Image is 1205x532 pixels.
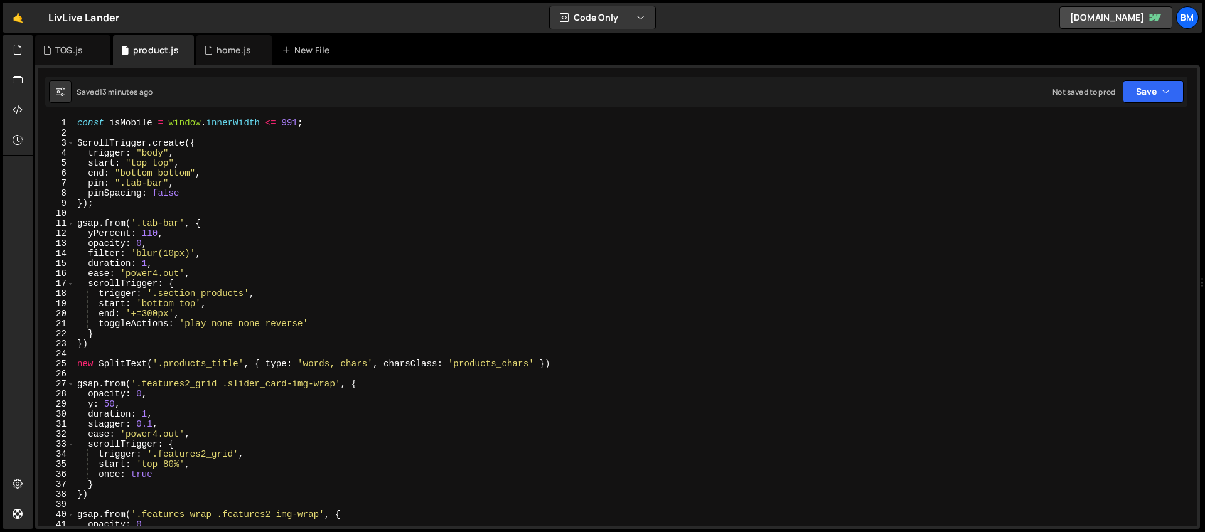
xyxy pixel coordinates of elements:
[38,499,75,509] div: 39
[99,87,153,97] div: 13 minutes ago
[38,138,75,148] div: 3
[38,228,75,238] div: 12
[38,218,75,228] div: 11
[38,188,75,198] div: 8
[38,359,75,369] div: 25
[38,178,75,188] div: 7
[1176,6,1199,29] a: bm
[550,6,655,29] button: Code Only
[38,389,75,399] div: 28
[38,319,75,329] div: 21
[38,289,75,299] div: 18
[38,439,75,449] div: 33
[38,419,75,429] div: 31
[38,128,75,138] div: 2
[133,44,179,56] div: product.js
[38,459,75,469] div: 35
[1059,6,1172,29] a: [DOMAIN_NAME]
[38,349,75,359] div: 24
[38,409,75,419] div: 30
[38,238,75,248] div: 13
[38,248,75,258] div: 14
[38,258,75,269] div: 15
[282,44,335,56] div: New File
[38,369,75,379] div: 26
[38,309,75,319] div: 20
[38,479,75,489] div: 37
[38,429,75,439] div: 32
[3,3,33,33] a: 🤙
[38,399,75,409] div: 29
[38,279,75,289] div: 17
[38,489,75,499] div: 38
[38,469,75,479] div: 36
[38,198,75,208] div: 9
[38,519,75,529] div: 41
[38,158,75,168] div: 5
[48,10,119,25] div: LivLive Lander
[38,339,75,349] div: 23
[38,379,75,389] div: 27
[38,329,75,339] div: 22
[38,118,75,128] div: 1
[1052,87,1115,97] div: Not saved to prod
[38,168,75,178] div: 6
[77,87,153,97] div: Saved
[38,148,75,158] div: 4
[55,44,83,56] div: TOS.js
[217,44,251,56] div: home.js
[38,449,75,459] div: 34
[38,269,75,279] div: 16
[38,509,75,519] div: 40
[38,208,75,218] div: 10
[38,299,75,309] div: 19
[1123,80,1184,103] button: Save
